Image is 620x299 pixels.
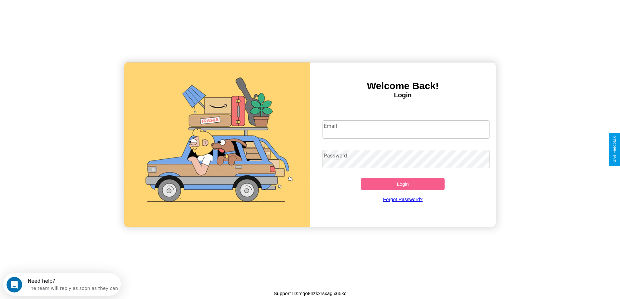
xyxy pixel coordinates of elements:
p: Support ID: mgo8nzkxrsxagjx65kc [274,289,346,298]
div: Need help? [24,6,115,11]
a: Forgot Password? [319,190,486,209]
div: The team will reply as soon as they can [24,11,115,18]
h3: Welcome Back! [310,80,496,91]
button: Login [361,178,445,190]
h4: Login [310,91,496,99]
iframe: Intercom live chat discovery launcher [3,273,121,296]
div: Give Feedback [612,136,617,163]
iframe: Intercom live chat [7,277,22,292]
img: gif [124,62,310,227]
div: Open Intercom Messenger [3,3,121,20]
